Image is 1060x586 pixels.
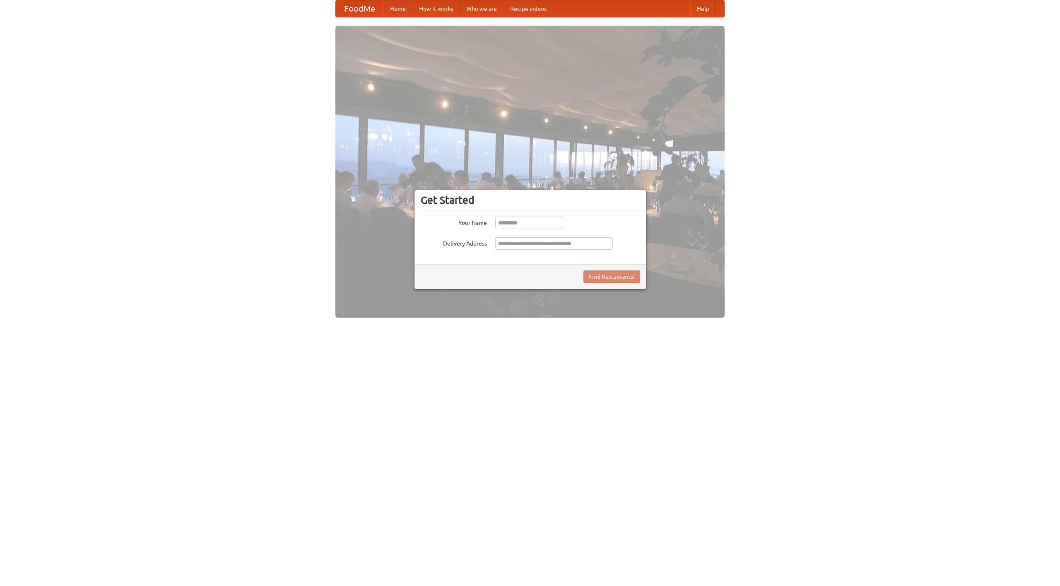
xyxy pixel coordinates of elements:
label: Delivery Address [421,237,487,248]
a: How it works [412,0,460,17]
button: Find Restaurants! [583,270,640,283]
a: Help [690,0,716,17]
a: Recipe videos [503,0,553,17]
label: Your Name [421,217,487,227]
a: Who we are [460,0,503,17]
a: Home [383,0,412,17]
h3: Get Started [421,194,640,206]
a: FoodMe [336,0,383,17]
